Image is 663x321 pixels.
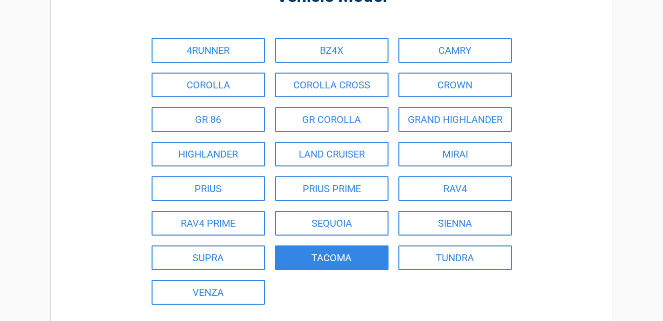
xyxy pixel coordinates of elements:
[152,176,265,201] a: PRIUS
[275,245,389,270] a: TACOMA
[398,107,512,132] a: GRAND HIGHLANDER
[398,211,512,236] a: SIENNA
[152,38,265,63] a: 4RUNNER
[275,142,389,166] a: LAND CRUISER
[152,73,265,97] a: COROLLA
[275,176,389,201] a: PRIUS PRIME
[398,73,512,97] a: CROWN
[398,142,512,166] a: MIRAI
[275,107,389,132] a: GR COROLLA
[398,245,512,270] a: TUNDRA
[152,280,265,305] a: VENZA
[152,142,265,166] a: HIGHLANDER
[152,211,265,236] a: RAV4 PRIME
[275,38,389,63] a: BZ4X
[152,107,265,132] a: GR 86
[398,176,512,201] a: RAV4
[275,73,389,97] a: COROLLA CROSS
[152,245,265,270] a: SUPRA
[275,211,389,236] a: SEQUOIA
[398,38,512,63] a: CAMRY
